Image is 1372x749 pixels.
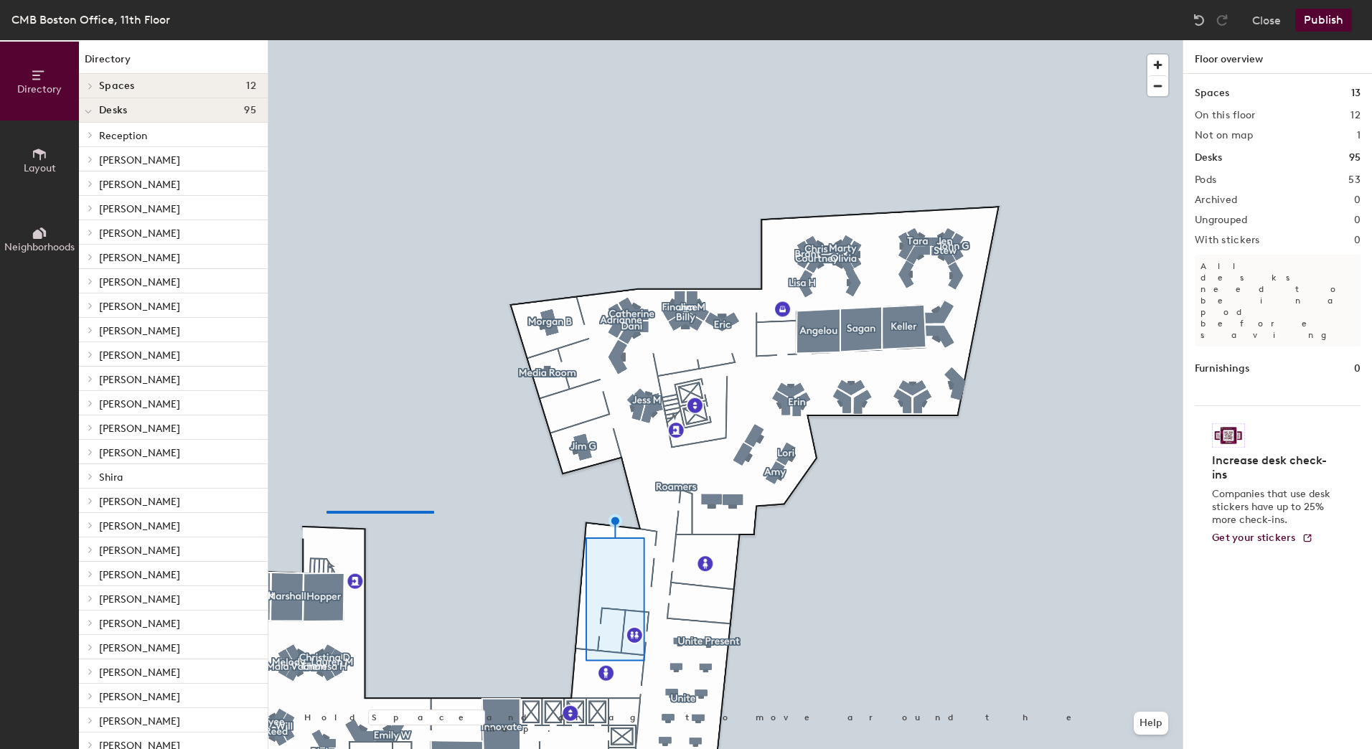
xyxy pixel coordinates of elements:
[99,569,180,581] span: [PERSON_NAME]
[1195,215,1248,226] h2: Ungrouped
[1183,40,1372,74] h1: Floor overview
[17,83,62,95] span: Directory
[1195,255,1361,347] p: All desks need to be in a pod before saving
[99,276,180,288] span: [PERSON_NAME]
[1134,712,1168,735] button: Help
[99,374,180,386] span: [PERSON_NAME]
[79,52,268,74] h1: Directory
[99,496,180,508] span: [PERSON_NAME]
[1195,130,1253,141] h2: Not on map
[1354,194,1361,206] h2: 0
[99,301,180,313] span: [PERSON_NAME]
[99,179,180,191] span: [PERSON_NAME]
[99,618,180,630] span: [PERSON_NAME]
[1212,532,1296,544] span: Get your stickers
[1350,110,1361,121] h2: 12
[99,252,180,264] span: [PERSON_NAME]
[1348,174,1361,186] h2: 53
[99,80,135,92] span: Spaces
[99,593,180,606] span: [PERSON_NAME]
[1195,110,1256,121] h2: On this floor
[99,691,180,703] span: [PERSON_NAME]
[99,447,180,459] span: [PERSON_NAME]
[1295,9,1352,32] button: Publish
[1252,9,1281,32] button: Close
[99,154,180,166] span: [PERSON_NAME]
[1354,235,1361,246] h2: 0
[99,642,180,654] span: [PERSON_NAME]
[1351,85,1361,101] h1: 13
[246,80,256,92] span: 12
[1212,453,1335,482] h4: Increase desk check-ins
[4,241,75,253] span: Neighborhoods
[1357,130,1361,141] h2: 1
[99,130,147,142] span: Reception
[1215,13,1229,27] img: Redo
[99,203,180,215] span: [PERSON_NAME]
[99,105,127,116] span: Desks
[1195,361,1249,377] h1: Furnishings
[11,11,170,29] div: CMB Boston Office, 11th Floor
[99,520,180,532] span: [PERSON_NAME]
[24,162,56,174] span: Layout
[99,545,180,557] span: [PERSON_NAME]
[99,349,180,362] span: [PERSON_NAME]
[1195,194,1237,206] h2: Archived
[1212,488,1335,527] p: Companies that use desk stickers have up to 25% more check-ins.
[244,105,256,116] span: 95
[99,325,180,337] span: [PERSON_NAME]
[1354,361,1361,377] h1: 0
[1212,423,1245,448] img: Sticker logo
[99,398,180,410] span: [PERSON_NAME]
[99,715,180,727] span: [PERSON_NAME]
[99,423,180,435] span: [PERSON_NAME]
[1349,150,1361,166] h1: 95
[99,666,180,679] span: [PERSON_NAME]
[1195,85,1229,101] h1: Spaces
[1195,150,1222,166] h1: Desks
[1195,235,1260,246] h2: With stickers
[99,227,180,240] span: [PERSON_NAME]
[1195,174,1216,186] h2: Pods
[1212,532,1313,545] a: Get your stickers
[1354,215,1361,226] h2: 0
[1192,13,1206,27] img: Undo
[99,471,123,484] span: Shira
